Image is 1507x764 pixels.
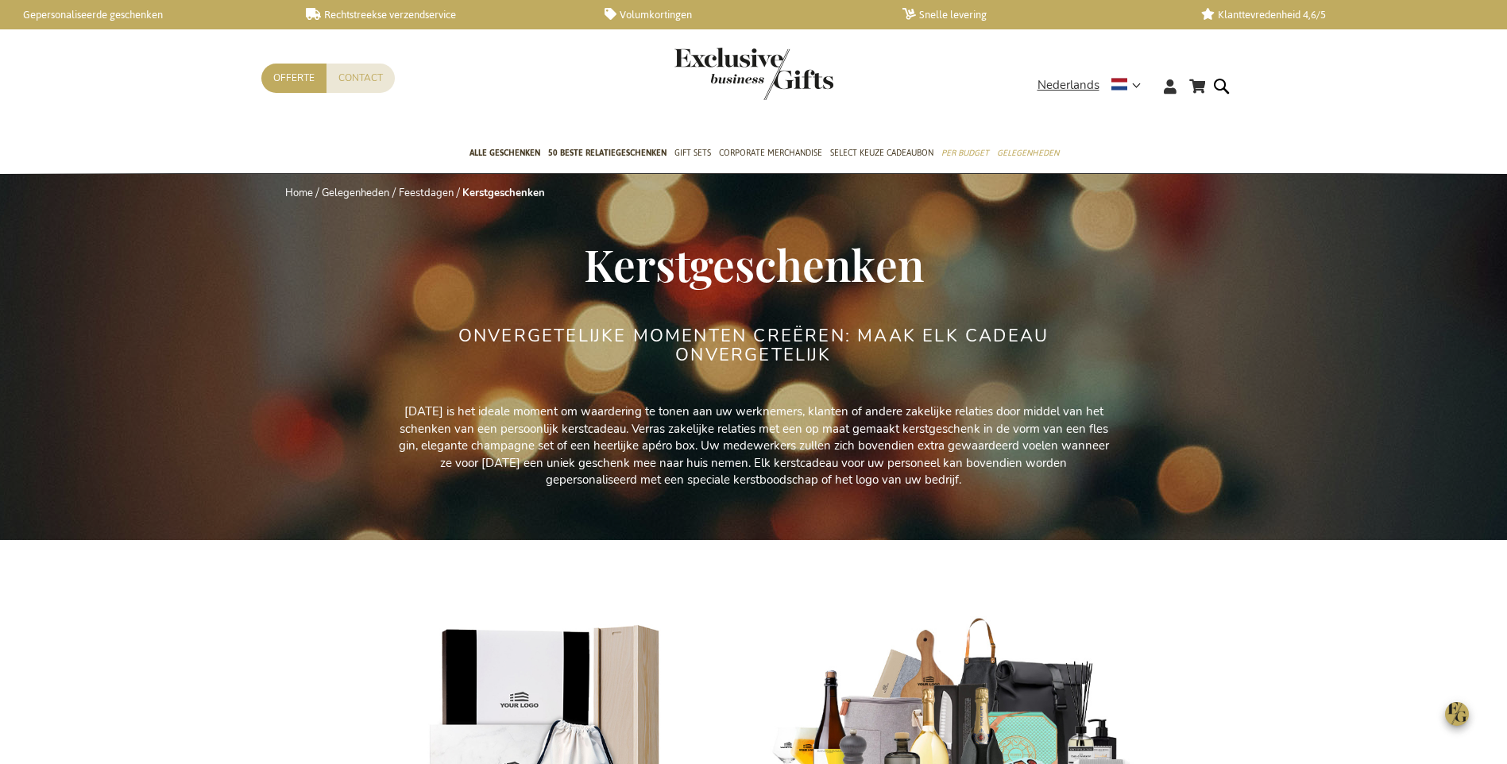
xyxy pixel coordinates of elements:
a: Per Budget [941,134,989,174]
a: store logo [674,48,754,100]
span: Nederlands [1038,76,1099,95]
span: Corporate Merchandise [719,145,822,161]
a: Select Keuze Cadeaubon [830,134,933,174]
a: Snelle levering [902,8,1175,21]
a: 50 beste relatiegeschenken [548,134,667,174]
span: Kerstgeschenken [584,234,924,293]
span: Gift Sets [674,145,711,161]
strong: Kerstgeschenken [462,186,545,200]
a: Gelegenheden [997,134,1059,174]
span: Select Keuze Cadeaubon [830,145,933,161]
span: 50 beste relatiegeschenken [548,145,667,161]
a: Feestdagen [399,186,454,200]
a: Alle Geschenken [469,134,540,174]
a: Offerte [261,64,327,93]
span: Per Budget [941,145,989,161]
a: Contact [327,64,395,93]
a: Home [285,186,313,200]
a: Gepersonaliseerde geschenken [8,8,280,21]
a: Gelegenheden [322,186,389,200]
p: [DATE] is het ideale moment om waardering te tonen aan uw werknemers, klanten of andere zakelijke... [396,403,1111,488]
a: Corporate Merchandise [719,134,822,174]
a: Gift Sets [674,134,711,174]
a: Klanttevredenheid 4,6/5 [1201,8,1474,21]
span: Alle Geschenken [469,145,540,161]
h2: ONVERGETELIJKE MOMENTEN CREËREN: MAAK ELK CADEAU ONVERGETELIJK [456,326,1052,365]
a: Volumkortingen [605,8,877,21]
img: Exclusive Business gifts logo [674,48,833,100]
span: Gelegenheden [997,145,1059,161]
a: Rechtstreekse verzendservice [306,8,578,21]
